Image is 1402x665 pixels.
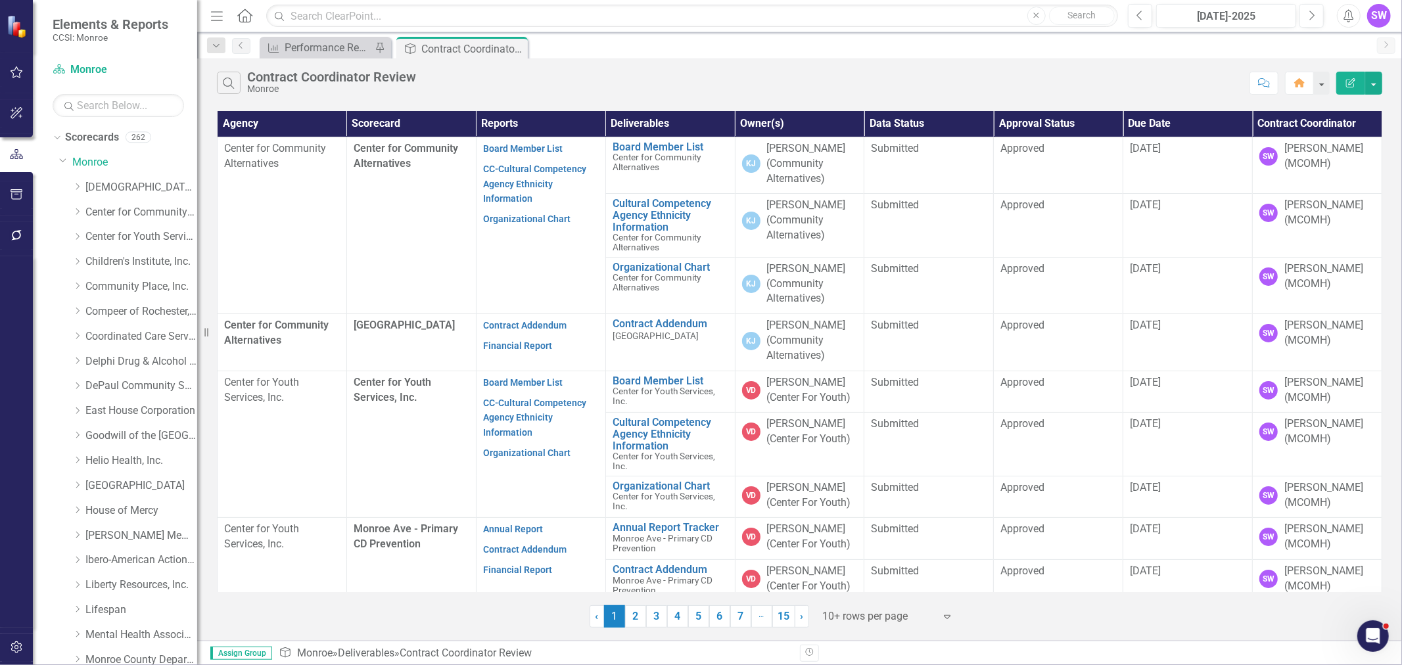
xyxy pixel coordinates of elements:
button: Search [1049,7,1115,25]
div: VD [742,528,760,546]
div: Monroe [247,84,416,94]
div: Contract Coordinator Review [247,70,416,84]
a: 5 [688,605,709,628]
td: Double-Click to Edit [735,560,864,602]
strong: Center for Community Alternatives [224,319,329,346]
div: KJ [742,212,760,230]
div: SW [1259,267,1278,286]
span: [DATE] [1130,262,1161,275]
span: Assign Group [210,647,272,660]
span: Approved [1000,376,1044,388]
p: Center for Youth Services, Inc. [224,375,340,405]
span: [GEOGRAPHIC_DATA] [354,319,455,331]
span: [DATE] [1130,142,1161,154]
a: Center for Community Alternatives [85,205,197,220]
a: Deliverables [338,647,394,659]
span: Center for Community Alternatives [354,142,458,170]
span: Approved [1000,564,1044,577]
td: Double-Click to Edit [994,137,1123,194]
td: Double-Click to Edit [864,518,994,560]
div: [PERSON_NAME] (Center For Youth) [767,522,858,552]
div: [PERSON_NAME] (Community Alternatives) [767,262,858,307]
td: Double-Click to Edit [864,194,994,257]
td: Double-Click to Edit [735,137,864,194]
td: Double-Click to Edit [1253,137,1382,194]
a: Board Member List [483,143,563,154]
a: 15 [772,605,795,628]
td: Double-Click to Edit [1253,314,1382,371]
a: Financial Report [483,564,552,575]
a: Annual Report [483,524,543,534]
a: Organizational Chart [483,214,571,224]
a: Cultural Competency Agency Ethnicity Information [613,417,728,451]
td: Double-Click to Edit [1123,560,1253,602]
td: Double-Click to Edit [735,371,864,413]
span: Center for Youth Services, Inc. [354,376,431,403]
td: Double-Click to Edit [218,137,347,313]
div: VD [742,423,760,441]
div: » » [279,646,790,661]
div: [PERSON_NAME] (MCOMH) [1284,375,1375,405]
td: Double-Click to Edit [1123,371,1253,413]
span: Submitted [871,142,919,154]
div: [PERSON_NAME] (Center For Youth) [767,417,858,447]
span: [DATE] [1130,522,1161,535]
span: ‹ [596,610,599,622]
td: Double-Click to Edit [864,560,994,602]
span: [DATE] [1130,481,1161,493]
span: Center for Community Alternatives [613,272,701,292]
small: CCSI: Monroe [53,32,168,43]
a: Mental Health Association [85,628,197,643]
a: Monroe [72,155,197,170]
span: › [801,610,804,622]
div: [PERSON_NAME] (Center For Youth) [767,564,858,594]
span: Approved [1000,198,1044,211]
div: [PERSON_NAME] (Community Alternatives) [767,198,858,243]
a: Children's Institute, Inc. [85,254,197,269]
input: Search Below... [53,94,184,117]
div: [PERSON_NAME] (Community Alternatives) [767,318,858,363]
a: Organizational Chart [483,447,571,458]
td: Double-Click to Edit Right Click for Context Menu [605,314,735,371]
div: VD [742,486,760,505]
td: Double-Click to Edit [994,476,1123,518]
span: Approved [1000,319,1044,331]
td: Double-Click to Edit [476,314,605,371]
a: DePaul Community Services, lnc. [85,378,197,394]
div: [DATE]-2025 [1161,9,1292,24]
span: Approved [1000,262,1044,275]
a: [GEOGRAPHIC_DATA] [85,478,197,493]
a: Coordinated Care Services Inc. [85,329,197,344]
td: Double-Click to Edit [864,413,994,476]
div: Contract Coordinator Review [421,41,525,57]
div: VD [742,381,760,400]
a: Scorecards [65,130,119,145]
span: Center for Community Alternatives [613,232,701,252]
a: Organizational Chart [613,480,728,492]
img: ClearPoint Strategy [7,15,30,38]
div: SW [1259,570,1278,588]
span: Submitted [871,481,919,493]
td: Double-Click to Edit Right Click for Context Menu [605,413,735,476]
a: 4 [667,605,688,628]
a: Cultural Competency Agency Ethnicity Information [613,198,728,233]
a: Contract Addendum [613,318,728,330]
span: Approved [1000,481,1044,493]
a: Center for Youth Services, Inc. [85,229,197,244]
a: Financial Report [483,340,552,351]
a: Liberty Resources, Inc. [85,578,197,593]
div: SW [1259,528,1278,546]
div: SW [1259,324,1278,342]
td: Double-Click to Edit [1123,518,1253,560]
div: Contract Coordinator Review [400,647,532,659]
a: Lifespan [85,603,197,618]
span: 1 [604,605,625,628]
div: KJ [742,154,760,173]
td: Double-Click to Edit [1253,194,1382,257]
span: Monroe Ave - Primary CD Prevention [613,575,713,595]
td: Double-Click to Edit [864,137,994,194]
td: Double-Click to Edit [994,560,1123,602]
td: Double-Click to Edit [1123,476,1253,518]
a: [PERSON_NAME] Memorial Institute, Inc. [85,528,197,543]
span: Submitted [871,319,919,331]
